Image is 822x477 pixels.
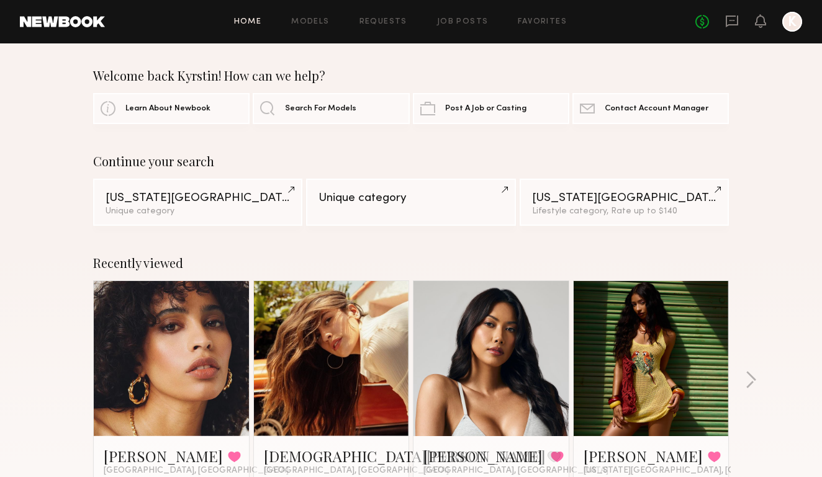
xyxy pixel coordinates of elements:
[423,466,608,476] span: [GEOGRAPHIC_DATA], [GEOGRAPHIC_DATA]
[584,446,703,466] a: [PERSON_NAME]
[93,68,729,83] div: Welcome back Kyrstin! How can we help?
[572,93,729,124] a: Contact Account Manager
[584,466,816,476] span: [US_STATE][GEOGRAPHIC_DATA], [GEOGRAPHIC_DATA]
[306,179,515,226] a: Unique category
[532,207,716,216] div: Lifestyle category, Rate up to $140
[104,466,289,476] span: [GEOGRAPHIC_DATA], [GEOGRAPHIC_DATA]
[359,18,407,26] a: Requests
[605,105,708,113] span: Contact Account Manager
[264,466,449,476] span: [GEOGRAPHIC_DATA], [GEOGRAPHIC_DATA]
[318,192,503,204] div: Unique category
[93,93,250,124] a: Learn About Newbook
[413,93,569,124] a: Post A Job or Casting
[93,179,302,226] a: [US_STATE][GEOGRAPHIC_DATA]Unique category
[264,446,546,466] a: [DEMOGRAPHIC_DATA][PERSON_NAME]
[93,154,729,169] div: Continue your search
[520,179,729,226] a: [US_STATE][GEOGRAPHIC_DATA]Lifestyle category, Rate up to $140
[532,192,716,204] div: [US_STATE][GEOGRAPHIC_DATA]
[291,18,329,26] a: Models
[437,18,489,26] a: Job Posts
[93,256,729,270] div: Recently viewed
[106,192,290,204] div: [US_STATE][GEOGRAPHIC_DATA]
[253,93,409,124] a: Search For Models
[423,446,543,466] a: [PERSON_NAME]
[782,12,802,32] a: K
[445,105,526,113] span: Post A Job or Casting
[518,18,567,26] a: Favorites
[106,207,290,216] div: Unique category
[125,105,210,113] span: Learn About Newbook
[104,446,223,466] a: [PERSON_NAME]
[285,105,356,113] span: Search For Models
[234,18,262,26] a: Home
